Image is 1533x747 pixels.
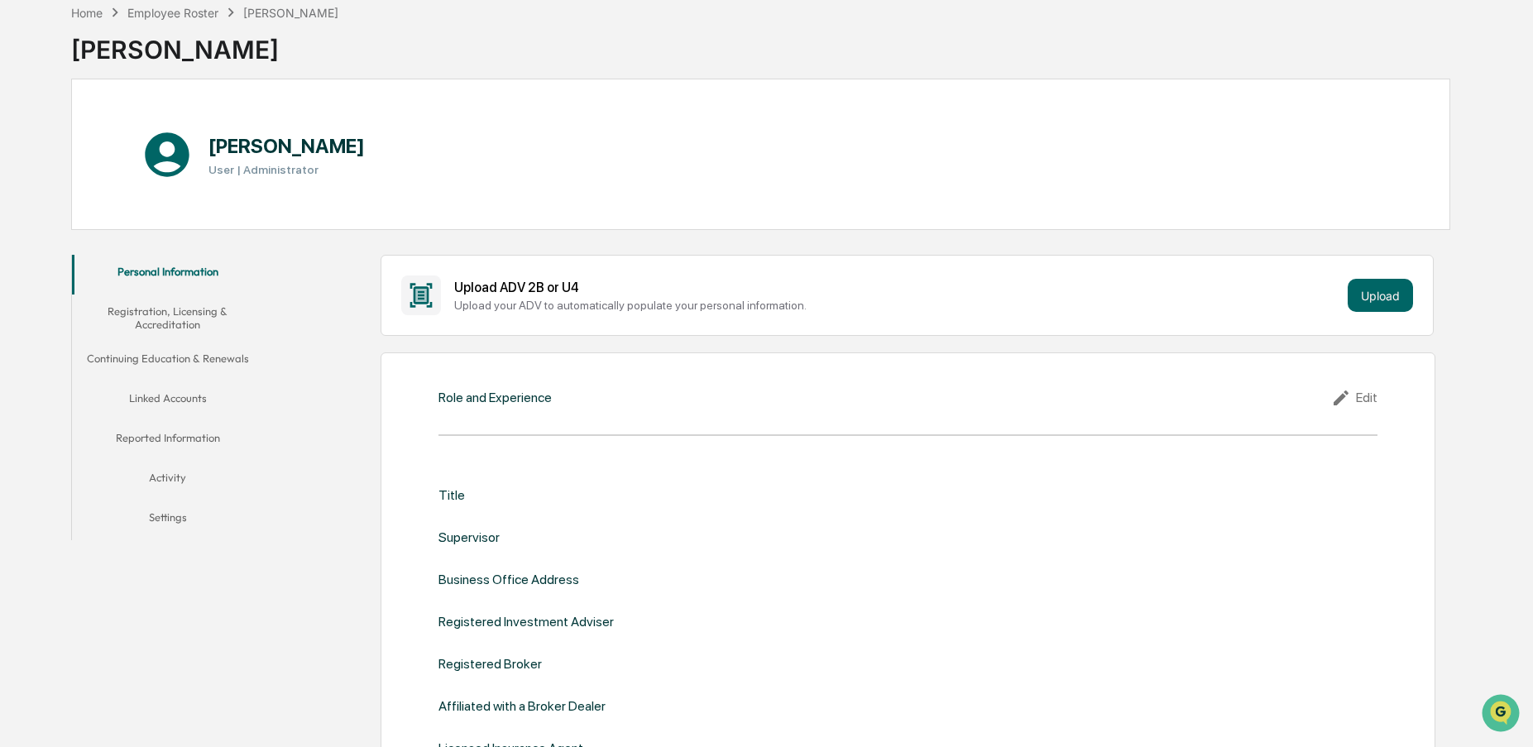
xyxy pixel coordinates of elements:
button: Registration, Licensing & Accreditation [72,294,264,342]
input: Clear [43,75,273,93]
button: Start new chat [281,132,301,151]
span: Data Lookup [33,240,104,256]
h1: [PERSON_NAME] [208,134,365,158]
span: Pylon [165,280,200,293]
a: 🖐️Preclearance [10,202,113,232]
div: [PERSON_NAME] [71,22,339,65]
button: Reported Information [72,421,264,461]
a: 🗄️Attestations [113,202,212,232]
p: How can we help? [17,35,301,61]
a: 🔎Data Lookup [10,233,111,263]
div: [PERSON_NAME] [243,6,338,20]
div: 🔎 [17,242,30,255]
h3: User | Administrator [208,163,365,176]
button: Activity [72,461,264,500]
div: We're available if you need us! [56,143,209,156]
span: Preclearance [33,208,107,225]
div: Affiliated with a Broker Dealer [438,698,606,714]
button: Linked Accounts [72,381,264,421]
div: Registered Investment Adviser [438,614,614,630]
div: Start new chat [56,127,271,143]
div: secondary tabs example [72,255,264,540]
div: Title [438,487,465,503]
div: Employee Roster [127,6,218,20]
a: Powered byPylon [117,280,200,293]
img: 1746055101610-c473b297-6a78-478c-a979-82029cc54cd1 [17,127,46,156]
div: 🗄️ [120,210,133,223]
button: Upload [1348,279,1413,312]
div: Upload ADV 2B or U4 [454,280,1341,295]
div: Edit [1331,388,1377,408]
div: Role and Experience [438,390,552,405]
div: 🖐️ [17,210,30,223]
button: Continuing Education & Renewals [72,342,264,381]
div: Business Office Address [438,572,579,587]
div: Home [71,6,103,20]
div: Supervisor [438,529,500,545]
button: Personal Information [72,255,264,294]
div: Upload your ADV to automatically populate your personal information. [454,299,1341,312]
iframe: Open customer support [1480,692,1525,737]
button: Settings [72,500,264,540]
span: Attestations [137,208,205,225]
div: Registered Broker [438,656,542,672]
